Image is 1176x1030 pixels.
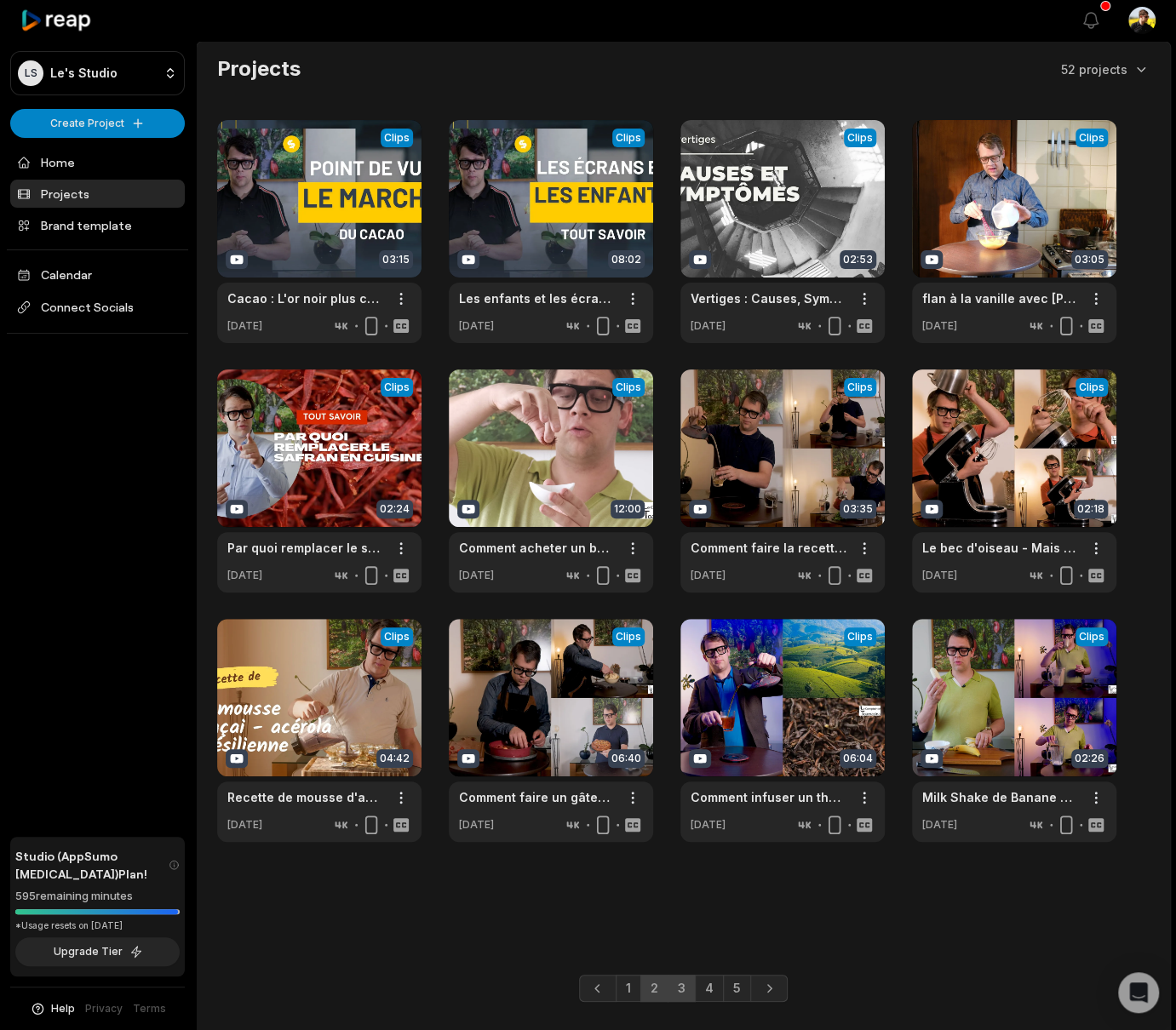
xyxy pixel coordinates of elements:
div: 595 remaining minutes [15,888,180,905]
button: 52 projects [1061,60,1150,78]
span: Connect Socials [10,292,185,323]
a: Comment acheter un bon safran quand on voyage sur les terres d'épices - Vente de Safran [459,539,616,557]
a: Les enfants et les écrans : impact sur le développement et recommandations [459,289,616,307]
a: Comment faire un gâteau à la fraise facile et rapide en moins de 10 minutes à l'extrait de vanille [459,788,616,806]
a: Page 4 [695,975,724,1002]
a: Comment faire la recette Traditionnelle du Thé Vert à la Menthe marocaine - Une recette incroyable [691,539,847,557]
a: Page 1 [616,975,641,1002]
a: Cacao : L'or noir plus cher que jamais ! Les conséquences d'une hausse record sur votre chocolat [227,289,384,307]
a: Recette de mousse d'açai et acérola ultra vitaminé et simple à faire [227,788,384,806]
a: Calendar [10,260,185,289]
div: *Usage resets on [DATE] [15,919,180,932]
div: Open Intercom Messenger [1118,972,1159,1013]
div: LS [18,60,43,86]
a: Projects [10,180,185,208]
a: Home [10,148,185,176]
a: Comment infuser un thé noir ? Tout savoir le temps et la température de l'infusion parfaite [691,788,847,806]
p: Le's Studio [50,66,118,81]
a: Milk Shake de Banane au café et lait vanillé - Les meilleures recettes café vanille [922,788,1079,806]
a: Page 5 [723,975,751,1002]
a: Privacy [85,1001,123,1016]
a: Next page [750,975,788,1002]
button: Upgrade Tier [15,937,180,966]
button: Help [30,1001,75,1016]
ul: Pagination [579,975,788,1002]
a: Vertiges : Causes, Symptômes et Solutions pour Retrouver Votre Équilibre [691,289,847,307]
a: flan à la vanille avec [PERSON_NAME] [922,289,1079,307]
a: Le bec d'oiseau - Mais c'est quoi ? Le lexique de la cuisine [922,539,1079,557]
button: Create Project [10,109,185,138]
a: Par quoi remplacer le safran dans la cuisine ? Qu'est-ce qui ressemble le pistil de [PERSON_NAME] [227,539,384,557]
a: Page 2 [640,975,668,1002]
span: Help [51,1001,75,1016]
a: Previous page [579,975,617,1002]
a: Terms [133,1001,166,1016]
h2: Projects [217,55,301,83]
a: Brand template [10,211,185,239]
a: Page 3 is your current page [668,975,696,1002]
span: Studio (AppSumo [MEDICAL_DATA]) Plan! [15,847,169,883]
